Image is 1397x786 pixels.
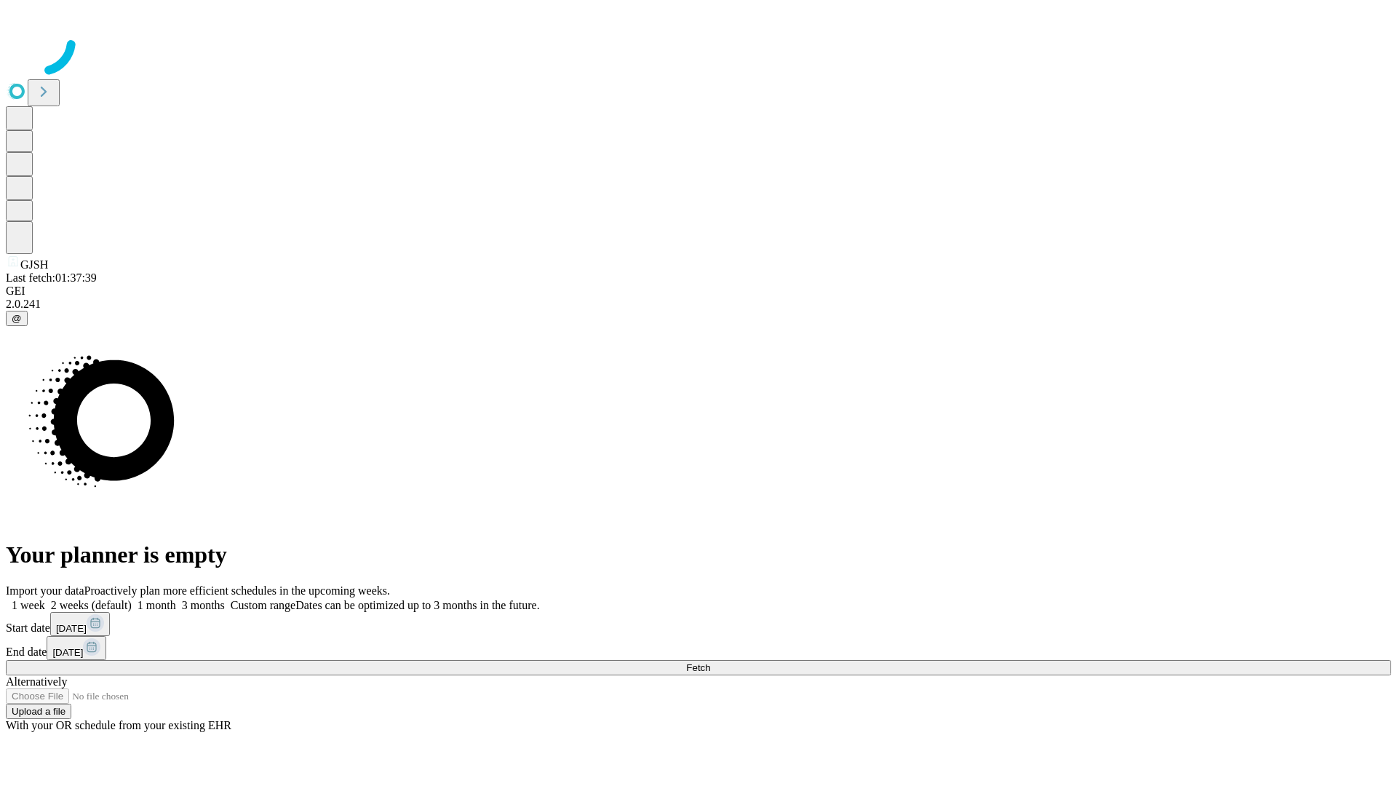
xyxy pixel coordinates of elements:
[182,599,225,611] span: 3 months
[56,623,87,634] span: [DATE]
[6,660,1391,675] button: Fetch
[6,612,1391,636] div: Start date
[6,719,231,731] span: With your OR schedule from your existing EHR
[6,311,28,326] button: @
[686,662,710,673] span: Fetch
[6,285,1391,298] div: GEI
[231,599,295,611] span: Custom range
[6,675,67,688] span: Alternatively
[47,636,106,660] button: [DATE]
[6,704,71,719] button: Upload a file
[12,599,45,611] span: 1 week
[84,584,390,597] span: Proactively plan more efficient schedules in the upcoming weeks.
[6,271,97,284] span: Last fetch: 01:37:39
[20,258,48,271] span: GJSH
[6,636,1391,660] div: End date
[50,612,110,636] button: [DATE]
[6,298,1391,311] div: 2.0.241
[52,647,83,658] span: [DATE]
[51,599,132,611] span: 2 weeks (default)
[12,313,22,324] span: @
[295,599,539,611] span: Dates can be optimized up to 3 months in the future.
[6,584,84,597] span: Import your data
[138,599,176,611] span: 1 month
[6,541,1391,568] h1: Your planner is empty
